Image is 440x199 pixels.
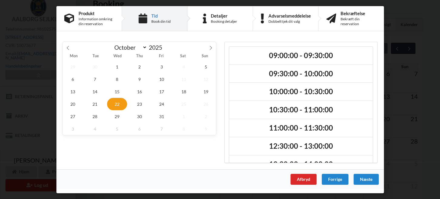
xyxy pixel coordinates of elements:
[147,44,167,51] input: Year
[107,85,127,98] span: October 15, 2025
[79,11,114,15] div: Produkt
[85,60,105,73] span: September 30, 2025
[63,54,85,58] span: Mon
[150,54,172,58] span: Fri
[85,73,105,85] span: October 7, 2025
[290,174,316,184] div: Afbryd
[151,110,171,122] span: October 31, 2025
[196,98,216,110] span: October 26, 2025
[129,73,149,85] span: October 9, 2025
[233,51,368,60] h2: 09:00:00 - 09:30:00
[63,60,83,73] span: September 29, 2025
[268,13,311,18] div: Advarselsmeddelelse
[196,110,216,122] span: November 2, 2025
[172,54,194,58] span: Sat
[211,13,237,18] div: Detaljer
[85,110,105,122] span: October 28, 2025
[268,19,311,24] div: Dobbelttjek dit valg
[233,160,368,169] h2: 13:30:00 - 14:00:00
[129,122,149,135] span: November 6, 2025
[341,17,376,26] div: Bekræft din reservation
[353,174,378,184] div: Næste
[233,105,368,114] h2: 10:30:00 - 11:00:00
[174,85,194,98] span: October 18, 2025
[129,98,149,110] span: October 23, 2025
[196,85,216,98] span: October 19, 2025
[151,19,170,24] div: Book din tid
[63,122,83,135] span: November 3, 2025
[174,110,194,122] span: November 1, 2025
[151,98,171,110] span: October 24, 2025
[107,98,127,110] span: October 22, 2025
[151,13,170,18] div: Tid
[85,85,105,98] span: October 14, 2025
[151,122,171,135] span: November 7, 2025
[107,73,127,85] span: October 8, 2025
[129,60,149,73] span: October 2, 2025
[211,19,237,24] div: Booking detaljer
[196,73,216,85] span: October 12, 2025
[63,110,83,122] span: October 27, 2025
[111,44,147,51] select: Month
[107,60,127,73] span: October 1, 2025
[151,85,171,98] span: October 17, 2025
[79,17,114,26] div: Information omkring din reservation
[151,73,171,85] span: October 10, 2025
[174,60,194,73] span: October 4, 2025
[106,54,128,58] span: Wed
[129,110,149,122] span: October 30, 2025
[85,54,106,58] span: Tue
[174,73,194,85] span: October 11, 2025
[233,69,368,78] h2: 09:30:00 - 10:00:00
[174,98,194,110] span: October 25, 2025
[233,87,368,96] h2: 10:00:00 - 10:30:00
[341,11,376,15] div: Bekræftelse
[128,54,150,58] span: Thu
[196,122,216,135] span: November 9, 2025
[85,98,105,110] span: October 21, 2025
[63,73,83,85] span: October 6, 2025
[63,85,83,98] span: October 13, 2025
[174,122,194,135] span: November 8, 2025
[107,110,127,122] span: October 29, 2025
[85,122,105,135] span: November 4, 2025
[63,98,83,110] span: October 20, 2025
[233,141,368,151] h2: 12:30:00 - 13:00:00
[196,60,216,73] span: October 5, 2025
[233,123,368,133] h2: 11:00:00 - 11:30:00
[107,122,127,135] span: November 5, 2025
[321,174,348,184] div: Forrige
[151,60,171,73] span: October 3, 2025
[194,54,216,58] span: Sun
[129,85,149,98] span: October 16, 2025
